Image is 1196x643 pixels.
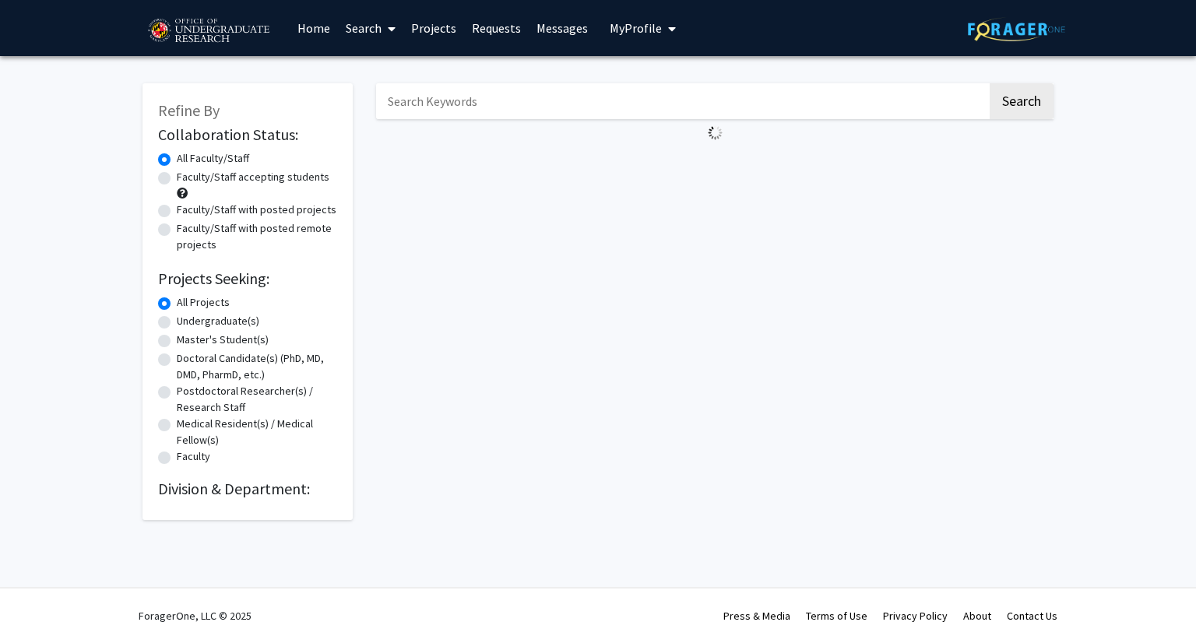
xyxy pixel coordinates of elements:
[177,220,337,253] label: Faculty/Staff with posted remote projects
[177,313,259,329] label: Undergraduate(s)
[158,269,337,288] h2: Projects Seeking:
[177,202,336,218] label: Faculty/Staff with posted projects
[806,609,867,623] a: Terms of Use
[1007,609,1057,623] a: Contact Us
[290,1,338,55] a: Home
[403,1,464,55] a: Projects
[177,169,329,185] label: Faculty/Staff accepting students
[177,383,337,416] label: Postdoctoral Researcher(s) / Research Staff
[139,589,252,643] div: ForagerOne, LLC © 2025
[723,609,790,623] a: Press & Media
[464,1,529,55] a: Requests
[177,416,337,448] label: Medical Resident(s) / Medical Fellow(s)
[529,1,596,55] a: Messages
[702,119,729,146] img: Loading
[12,573,66,631] iframe: Chat
[963,609,991,623] a: About
[883,609,948,623] a: Privacy Policy
[177,150,249,167] label: All Faculty/Staff
[177,294,230,311] label: All Projects
[338,1,403,55] a: Search
[968,17,1065,41] img: ForagerOne Logo
[990,83,1054,119] button: Search
[177,350,337,383] label: Doctoral Candidate(s) (PhD, MD, DMD, PharmD, etc.)
[158,480,337,498] h2: Division & Department:
[376,83,987,119] input: Search Keywords
[142,12,274,51] img: University of Maryland Logo
[376,146,1054,182] nav: Page navigation
[177,448,210,465] label: Faculty
[610,20,662,36] span: My Profile
[177,332,269,348] label: Master's Student(s)
[158,100,220,120] span: Refine By
[158,125,337,144] h2: Collaboration Status:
